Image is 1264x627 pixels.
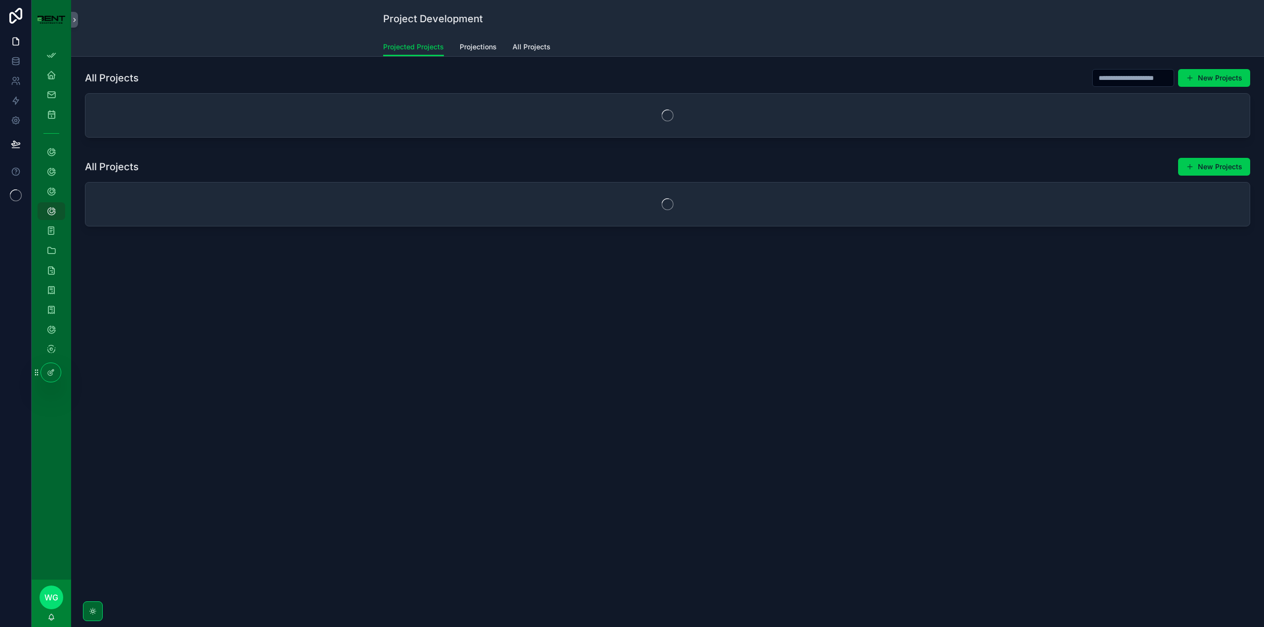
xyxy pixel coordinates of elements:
h1: All Projects [85,160,139,174]
button: New Projects [1178,158,1250,176]
button: New Projects [1178,69,1250,87]
div: scrollable content [32,39,71,391]
a: All Projects [513,38,551,58]
span: Projections [460,42,497,52]
a: Projections [460,38,497,58]
h1: All Projects [85,71,139,85]
span: WG [44,591,58,603]
img: App logo [38,16,65,24]
h1: Project Development [383,12,483,26]
span: All Projects [513,42,551,52]
a: Projected Projects [383,38,444,57]
span: Projected Projects [383,42,444,52]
